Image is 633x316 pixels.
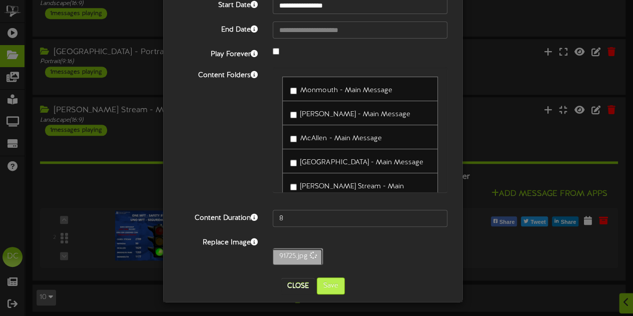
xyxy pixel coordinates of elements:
input: McAllen - Main Message [290,136,297,142]
input: [PERSON_NAME] - Main Message [290,112,297,118]
button: Close [281,278,315,294]
input: Monmouth - Main Message [290,88,297,94]
span: [PERSON_NAME] Stream - Main Message. [300,183,403,200]
label: Content Duration [171,210,265,223]
input: [GEOGRAPHIC_DATA] - Main Message [290,160,297,166]
input: [PERSON_NAME] Stream - Main Message. [290,184,297,190]
label: Replace Image [171,234,265,248]
input: 15 [273,210,447,227]
span: [PERSON_NAME] - Main Message [300,111,410,118]
label: End Date [171,22,265,35]
label: Content Folders [171,67,265,81]
span: McAllen - Main Message [300,135,381,142]
span: [GEOGRAPHIC_DATA] - Main Message [300,159,423,166]
span: Monmouth - Main Message [300,87,392,94]
button: Save [317,277,345,294]
label: Play Forever [171,46,265,60]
